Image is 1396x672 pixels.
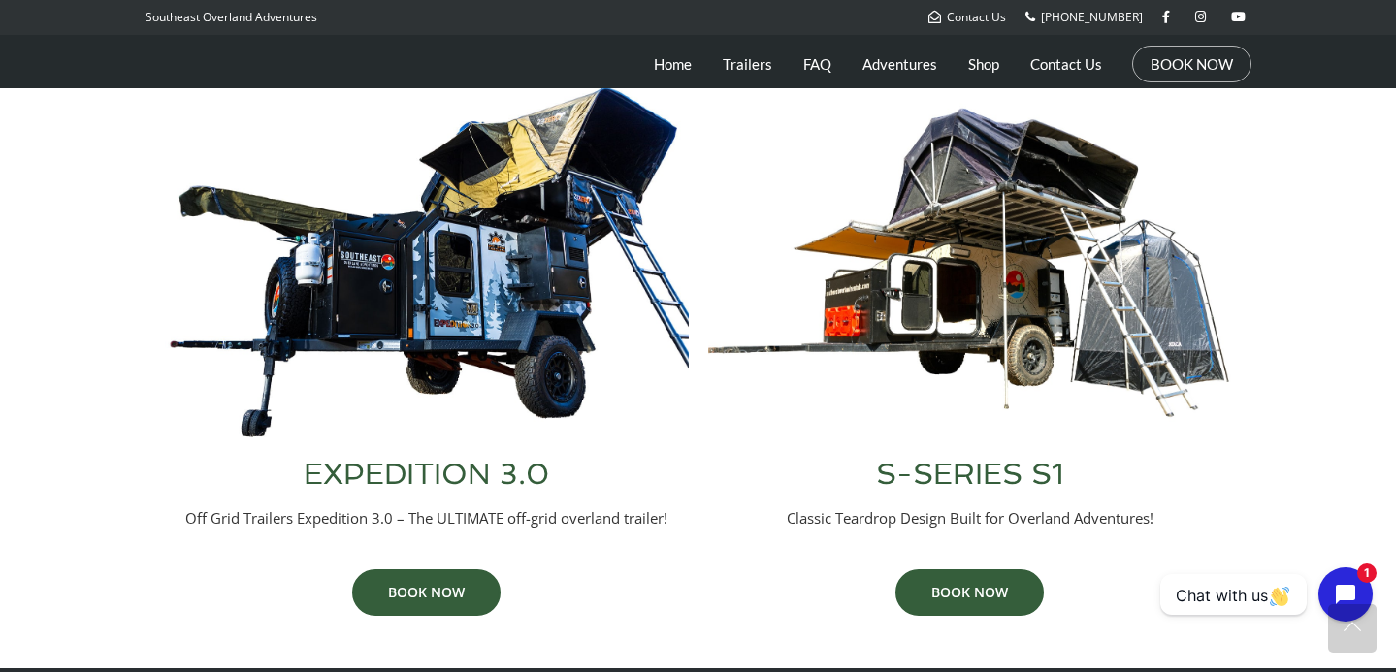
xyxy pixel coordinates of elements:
span: [PHONE_NUMBER] [1041,9,1143,25]
a: BOOK NOW [1151,54,1233,74]
a: Contact Us [1030,40,1102,88]
a: BOOK NOW [352,569,501,616]
p: Classic Teardrop Design Built for Overland Adventures! [708,508,1232,528]
span: Contact Us [947,9,1006,25]
a: Home [654,40,692,88]
a: FAQ [803,40,831,88]
h3: EXPEDITION 3.0 [165,460,689,489]
a: Shop [968,40,999,88]
img: Off Grid Trailers Expedition 3.0 Overland Trailer Full Setup [165,84,689,440]
a: Adventures [862,40,937,88]
a: Contact Us [928,9,1006,25]
a: BOOK NOW [895,569,1044,616]
p: Off Grid Trailers Expedition 3.0 – The ULTIMATE off-grid overland trailer! [165,508,689,528]
h3: S-SERIES S1 [708,460,1232,489]
img: Southeast Overland Adventures S-Series S1 Overland Trailer Full Setup [708,84,1232,440]
a: [PHONE_NUMBER] [1025,9,1143,25]
p: Southeast Overland Adventures [146,5,317,30]
a: Trailers [723,40,772,88]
